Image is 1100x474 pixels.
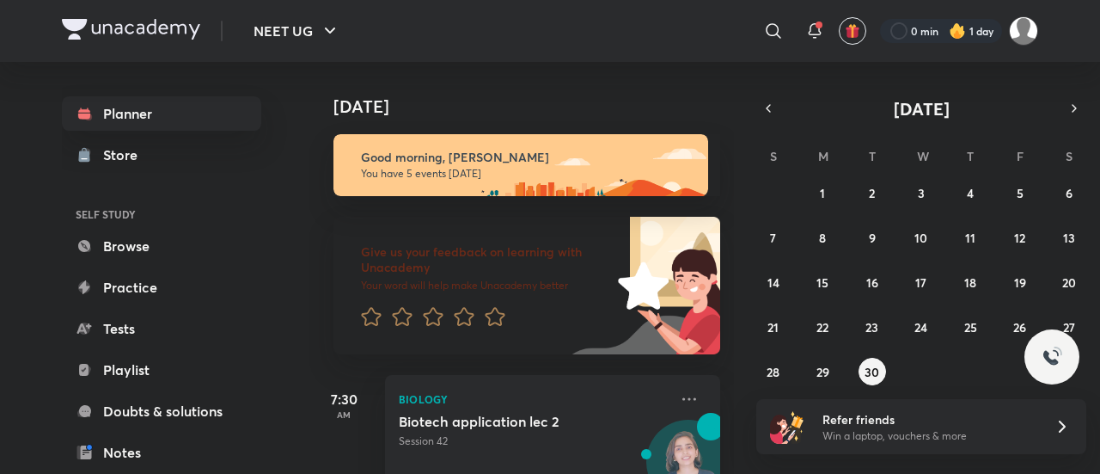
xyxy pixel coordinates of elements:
img: streak [949,22,966,40]
button: September 18, 2025 [956,268,984,296]
h6: Refer friends [822,410,1034,428]
abbr: Wednesday [917,148,929,164]
button: September 7, 2025 [760,224,787,251]
abbr: Sunday [770,148,777,164]
abbr: September 18, 2025 [964,274,976,291]
img: feedback_image [559,217,720,354]
abbr: September 7, 2025 [770,230,776,246]
p: Biology [399,389,669,409]
abbr: September 16, 2025 [866,274,878,291]
button: September 12, 2025 [1006,224,1034,251]
abbr: September 8, 2025 [819,230,826,246]
button: September 14, 2025 [760,268,787,296]
a: Store [62,138,261,172]
button: September 16, 2025 [859,268,886,296]
button: September 27, 2025 [1055,313,1083,341]
p: Win a laptop, vouchers & more [822,428,1034,444]
img: Company Logo [62,19,200,40]
abbr: Tuesday [869,148,876,164]
button: September 26, 2025 [1006,313,1034,341]
button: September 13, 2025 [1055,224,1083,251]
abbr: September 9, 2025 [869,230,876,246]
button: September 24, 2025 [907,313,935,341]
abbr: September 12, 2025 [1014,230,1025,246]
button: September 25, 2025 [956,313,984,341]
abbr: September 20, 2025 [1062,274,1076,291]
span: [DATE] [894,97,950,120]
abbr: September 19, 2025 [1014,274,1026,291]
abbr: September 29, 2025 [816,364,829,380]
button: September 22, 2025 [809,313,836,341]
button: September 8, 2025 [809,224,836,251]
a: Company Logo [62,19,200,44]
button: September 20, 2025 [1055,268,1083,296]
button: September 28, 2025 [760,358,787,385]
abbr: September 27, 2025 [1063,319,1075,335]
button: September 21, 2025 [760,313,787,341]
h5: 7:30 [309,389,378,409]
a: Browse [62,229,261,263]
abbr: September 14, 2025 [767,274,779,291]
abbr: Saturday [1066,148,1072,164]
button: September 6, 2025 [1055,179,1083,206]
a: Notes [62,435,261,470]
img: morning [333,134,708,196]
a: Tests [62,311,261,346]
abbr: September 23, 2025 [865,319,878,335]
img: ttu [1042,347,1062,367]
button: September 19, 2025 [1006,268,1034,296]
p: Session 42 [399,434,669,449]
h6: SELF STUDY [62,200,261,229]
h5: Biotech application lec 2 [399,413,613,430]
abbr: September 26, 2025 [1013,319,1026,335]
div: Store [103,145,148,165]
button: September 5, 2025 [1006,179,1034,206]
abbr: September 11, 2025 [965,230,975,246]
a: Planner [62,96,261,131]
button: September 9, 2025 [859,224,886,251]
abbr: September 22, 2025 [816,319,828,335]
button: NEET UG [243,14,351,48]
abbr: September 2, 2025 [869,185,875,201]
button: September 2, 2025 [859,179,886,206]
abbr: Monday [818,148,828,164]
button: September 10, 2025 [907,224,935,251]
abbr: September 3, 2025 [918,185,925,201]
button: September 29, 2025 [809,358,836,385]
abbr: September 4, 2025 [967,185,974,201]
h6: Good morning, [PERSON_NAME] [361,150,693,165]
button: September 30, 2025 [859,358,886,385]
img: avatar [845,23,860,39]
h4: [DATE] [333,96,737,117]
abbr: September 24, 2025 [914,319,927,335]
button: September 11, 2025 [956,224,984,251]
abbr: September 6, 2025 [1066,185,1072,201]
a: Playlist [62,353,261,387]
abbr: September 21, 2025 [767,319,779,335]
button: September 23, 2025 [859,313,886,341]
abbr: September 25, 2025 [964,319,977,335]
a: Practice [62,270,261,305]
abbr: Friday [1017,148,1024,164]
button: avatar [839,17,866,45]
button: September 1, 2025 [809,179,836,206]
abbr: September 10, 2025 [914,230,927,246]
button: September 4, 2025 [956,179,984,206]
p: Your word will help make Unacademy better [361,279,612,292]
abbr: Thursday [967,148,974,164]
button: September 17, 2025 [907,268,935,296]
abbr: September 17, 2025 [915,274,926,291]
abbr: September 28, 2025 [767,364,779,380]
abbr: September 1, 2025 [820,185,825,201]
abbr: September 30, 2025 [865,364,879,380]
abbr: September 5, 2025 [1017,185,1024,201]
button: [DATE] [780,96,1062,120]
button: September 3, 2025 [907,179,935,206]
abbr: September 15, 2025 [816,274,828,291]
button: September 15, 2025 [809,268,836,296]
a: Doubts & solutions [62,394,261,428]
p: AM [309,409,378,420]
img: referral [770,409,804,444]
p: You have 5 events [DATE] [361,167,693,181]
img: Shristi Raj [1009,16,1038,46]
